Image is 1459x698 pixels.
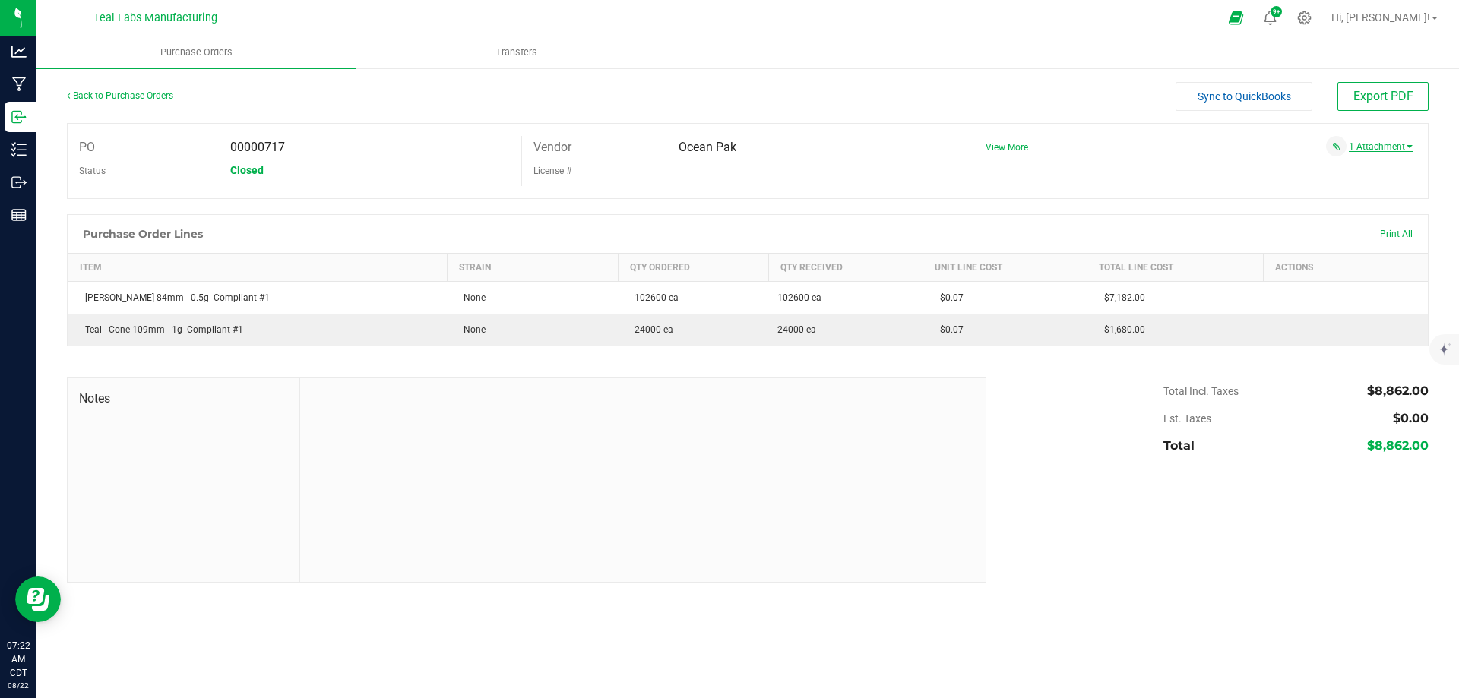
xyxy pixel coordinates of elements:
span: Purchase Orders [140,46,253,59]
span: $0.00 [1393,411,1429,425]
span: Sync to QuickBooks [1198,90,1291,103]
inline-svg: Inbound [11,109,27,125]
span: Notes [79,390,288,408]
a: Purchase Orders [36,36,356,68]
a: View More [986,142,1028,153]
a: 1 Attachment [1349,141,1413,152]
a: Back to Purchase Orders [67,90,173,101]
inline-svg: Manufacturing [11,77,27,92]
span: None [456,292,486,303]
span: Ocean Pak [679,140,736,154]
inline-svg: Reports [11,207,27,223]
span: $7,182.00 [1097,292,1145,303]
span: Open Ecommerce Menu [1219,3,1253,33]
button: Export PDF [1337,82,1429,111]
span: 9+ [1273,9,1280,15]
inline-svg: Outbound [11,175,27,190]
inline-svg: Analytics [11,44,27,59]
span: $8,862.00 [1367,384,1429,398]
span: 24000 ea [627,324,673,335]
label: License # [533,159,571,182]
span: None [456,324,486,335]
span: 24000 ea [777,323,816,336]
th: Item [68,254,448,282]
span: 102600 ea [627,292,679,303]
span: Hi, [PERSON_NAME]! [1331,11,1430,24]
a: Transfers [356,36,676,68]
span: 102600 ea [777,291,821,305]
span: Total [1163,438,1195,453]
span: Closed [230,164,264,176]
span: 00000717 [230,140,285,154]
div: Manage settings [1295,11,1314,25]
label: Vendor [533,136,571,159]
span: Print All [1380,229,1413,239]
label: Status [79,159,106,182]
span: Total Incl. Taxes [1163,385,1239,397]
span: $8,862.00 [1367,438,1429,453]
th: Strain [447,254,618,282]
label: PO [79,136,95,159]
span: Est. Taxes [1163,412,1211,425]
span: $0.07 [932,324,964,335]
th: Qty Ordered [618,254,768,282]
inline-svg: Inventory [11,142,27,157]
th: Actions [1264,254,1428,282]
span: Transfers [475,46,558,59]
th: Total Line Cost [1087,254,1264,282]
span: Attach a document [1326,136,1347,156]
button: Sync to QuickBooks [1176,82,1312,111]
span: $0.07 [932,292,964,303]
span: Export PDF [1353,89,1413,103]
h1: Purchase Order Lines [83,228,203,240]
span: Teal Labs Manufacturing [93,11,217,24]
iframe: Resource center [15,576,61,622]
p: 07:22 AM CDT [7,639,30,680]
div: [PERSON_NAME] 84mm - 0.5g- Compliant #1 [78,291,438,305]
p: 08/22 [7,680,30,691]
div: Teal - Cone 109mm - 1g- Compliant #1 [78,323,438,336]
span: $1,680.00 [1097,324,1145,335]
th: Qty Received [768,254,923,282]
th: Unit Line Cost [923,254,1087,282]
